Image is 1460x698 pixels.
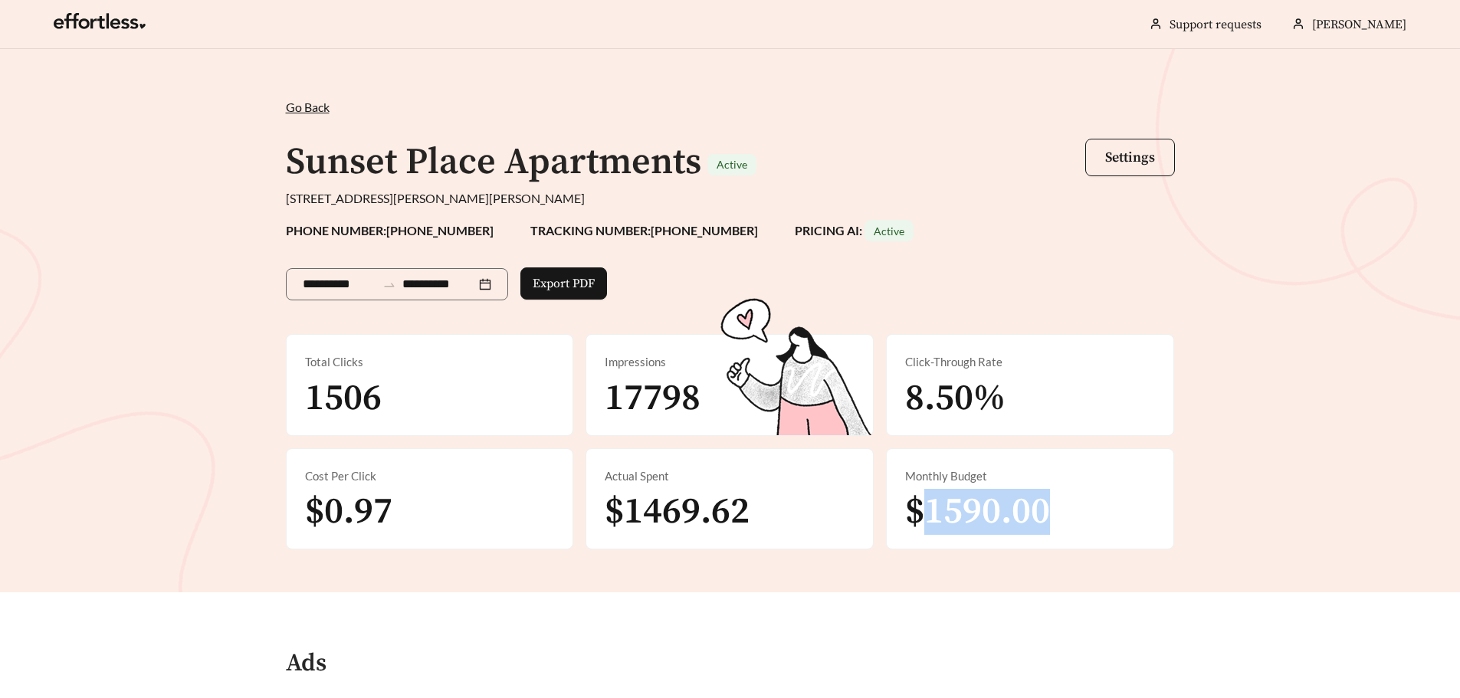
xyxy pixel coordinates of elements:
[382,278,396,292] span: swap-right
[905,489,1050,535] span: $1590.00
[1105,149,1155,166] span: Settings
[605,353,855,371] div: Impressions
[874,224,904,238] span: Active
[382,277,396,291] span: to
[1170,17,1262,32] a: Support requests
[286,189,1175,208] div: [STREET_ADDRESS][PERSON_NAME][PERSON_NAME]
[605,467,855,485] div: Actual Spent
[286,650,326,677] h4: Ads
[533,274,595,293] span: Export PDF
[530,223,758,238] strong: TRACKING NUMBER: [PHONE_NUMBER]
[717,158,747,171] span: Active
[905,353,1155,371] div: Click-Through Rate
[1085,139,1175,176] button: Settings
[1312,17,1406,32] span: [PERSON_NAME]
[286,139,701,185] h1: Sunset Place Apartments
[605,489,750,535] span: $1469.62
[605,375,700,421] span: 17798
[905,467,1155,485] div: Monthly Budget
[305,375,382,421] span: 1506
[305,489,392,535] span: $0.97
[520,267,607,300] button: Export PDF
[286,223,494,238] strong: PHONE NUMBER: [PHONE_NUMBER]
[305,353,555,371] div: Total Clicks
[795,223,914,238] strong: PRICING AI:
[905,375,1006,421] span: 8.50%
[305,467,555,485] div: Cost Per Click
[286,100,330,114] span: Go Back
